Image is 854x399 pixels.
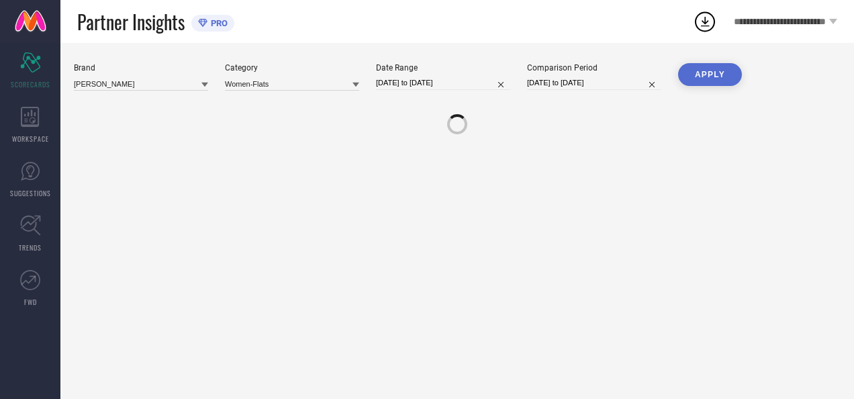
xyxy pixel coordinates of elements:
div: Category [225,63,359,73]
div: Date Range [376,63,510,73]
button: APPLY [678,63,742,86]
span: WORKSPACE [12,134,49,144]
span: Partner Insights [77,8,185,36]
input: Select date range [376,76,510,90]
span: PRO [207,18,228,28]
span: SUGGESTIONS [10,188,51,198]
span: FWD [24,297,37,307]
span: TRENDS [19,242,42,253]
div: Brand [74,63,208,73]
div: Open download list [693,9,717,34]
div: Comparison Period [527,63,661,73]
input: Select comparison period [527,76,661,90]
span: SCORECARDS [11,79,50,89]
